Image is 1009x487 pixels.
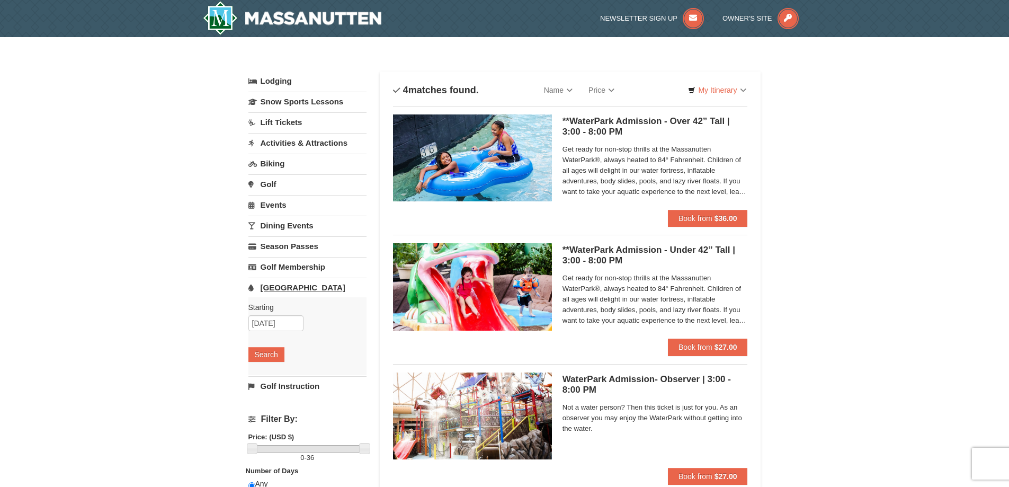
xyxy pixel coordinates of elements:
[203,1,382,35] a: Massanutten Resort
[562,245,748,266] h5: **WaterPark Admission - Under 42” Tall | 3:00 - 8:00 PM
[668,210,748,227] button: Book from $36.00
[248,72,367,91] a: Lodging
[248,92,367,111] a: Snow Sports Lessons
[248,433,294,441] strong: Price: (USD $)
[300,454,304,462] span: 0
[248,278,367,297] a: [GEOGRAPHIC_DATA]
[248,133,367,153] a: Activities & Attractions
[678,214,712,223] span: Book from
[248,174,367,194] a: Golf
[562,144,748,197] span: Get ready for non-stop thrills at the Massanutten WaterPark®, always heated to 84° Fahrenheit. Ch...
[668,468,748,485] button: Book from $27.00
[248,453,367,463] label: -
[393,85,479,95] h4: matches found.
[715,214,737,223] strong: $36.00
[248,236,367,256] a: Season Passes
[668,339,748,356] button: Book from $27.00
[248,154,367,173] a: Biking
[248,302,359,313] label: Starting
[393,373,552,459] img: 6619917-1066-60f46fa6.jpg
[562,116,748,137] h5: **WaterPark Admission - Over 42” Tall | 3:00 - 8:00 PM
[681,82,753,98] a: My Itinerary
[246,467,299,475] strong: Number of Days
[678,343,712,351] span: Book from
[248,347,284,362] button: Search
[307,454,314,462] span: 36
[536,79,581,101] a: Name
[600,14,704,22] a: Newsletter Sign Up
[581,79,622,101] a: Price
[715,343,737,351] strong: $27.00
[722,14,772,22] span: Owner's Site
[248,257,367,277] a: Golf Membership
[393,243,552,330] img: 6619917-1062-d161e022.jpg
[403,85,408,95] span: 4
[248,216,367,235] a: Dining Events
[600,14,677,22] span: Newsletter Sign Up
[722,14,799,22] a: Owner's Site
[248,195,367,215] a: Events
[562,402,748,434] span: Not a water person? Then this ticket is just for you. As an observer you may enjoy the WaterPark ...
[203,1,382,35] img: Massanutten Resort Logo
[393,114,552,201] img: 6619917-1058-293f39d8.jpg
[678,472,712,481] span: Book from
[248,414,367,424] h4: Filter By:
[715,472,737,481] strong: $27.00
[248,112,367,132] a: Lift Tickets
[562,273,748,326] span: Get ready for non-stop thrills at the Massanutten WaterPark®, always heated to 84° Fahrenheit. Ch...
[248,376,367,396] a: Golf Instruction
[562,374,748,395] h5: WaterPark Admission- Observer | 3:00 - 8:00 PM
